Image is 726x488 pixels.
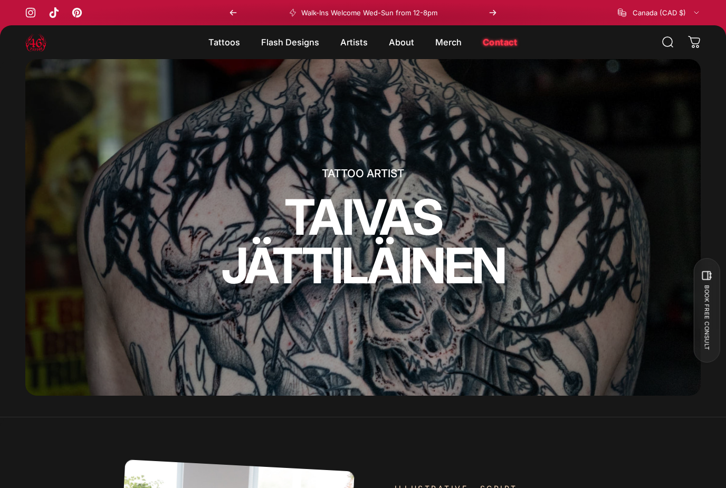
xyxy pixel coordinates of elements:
[378,31,425,53] summary: About
[633,8,686,17] span: Canada (CAD $)
[221,241,505,290] animate-element: JÄTTILÄINEN
[683,31,706,54] a: 0 items
[284,193,442,242] animate-element: TAIVAS
[322,167,404,180] strong: TATTOO ARTIST
[251,31,330,53] summary: Flash Designs
[198,31,251,53] summary: Tattoos
[301,8,437,17] p: Walk-Ins Welcome Wed-Sun from 12-8pm
[693,259,720,363] button: BOOK FREE CONSULT
[425,31,472,53] summary: Merch
[198,31,528,53] nav: Primary
[472,31,528,53] a: Contact
[330,31,378,53] summary: Artists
